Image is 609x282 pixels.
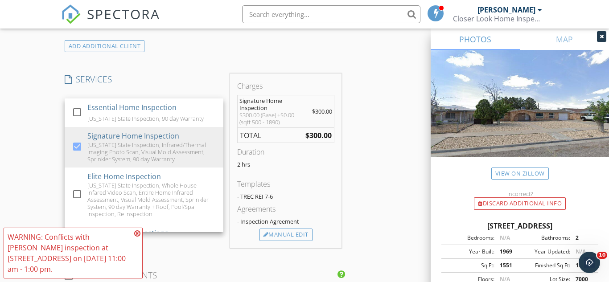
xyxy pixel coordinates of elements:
[570,262,596,270] div: 1551
[61,4,81,24] img: The Best Home Inspection Software - Spectora
[87,141,216,163] div: [US_STATE] State Inspection, Infrared/Thermal Imaging Photo Scan, Visual Mold Assessment, Sprinkl...
[431,50,609,178] img: streetview
[65,74,223,85] h4: SERVICES
[444,262,494,270] div: Sq Ft:
[87,115,204,122] div: [US_STATE] State Inspection, 90 day Warranty
[477,5,535,14] div: [PERSON_NAME]
[65,40,145,52] div: ADD ADDITIONAL client
[597,252,607,259] span: 10
[520,29,609,50] a: MAP
[579,252,600,273] iframe: Intercom live chat
[431,29,520,50] a: PHOTOS
[237,161,334,168] p: 2 hrs
[520,248,570,256] div: Year Updated:
[305,131,332,140] strong: $300.00
[237,81,334,91] div: Charges
[494,248,520,256] div: 1969
[87,182,216,217] div: [US_STATE] State Inspection, Whole House Infared Video Scan, Entire Home Infrared Assessment, Vis...
[474,197,566,210] div: Discard Additional info
[238,127,303,143] td: TOTAL
[453,14,542,23] div: Closer Look Home Inspections, LLC
[520,262,570,270] div: Finished Sq Ft:
[237,179,334,189] div: Templates
[494,262,520,270] div: 1551
[239,111,301,126] div: $300.00 (Base) +$0.00 (sqft 500 - 1890)
[444,234,494,242] div: Bedrooms:
[87,131,179,141] div: Signature Home Inspection
[491,168,549,180] a: View on Zillow
[237,204,334,214] div: Agreements
[444,248,494,256] div: Year Built:
[312,107,332,115] span: $300.00
[237,147,334,157] div: Duration
[570,234,596,242] div: 2
[87,102,177,113] div: Essential Home Inspection
[8,232,132,274] div: WARNING: Conflicts with [PERSON_NAME] inspection at [STREET_ADDRESS] on [DATE] 11:00 am - 1:00 pm.
[242,5,420,23] input: Search everything...
[520,234,570,242] div: Bathrooms:
[239,97,301,111] div: Signature Home Inspection
[576,248,586,255] span: N/A
[500,234,510,241] span: N/A
[65,270,342,281] h4: INSPECTION EVENTS
[431,190,609,197] div: Incorrect?
[237,193,334,200] div: - TREC REI 7-6
[87,171,161,182] div: Elite Home Inspection
[61,12,160,31] a: SPECTORA
[87,4,160,23] span: SPECTORA
[237,218,334,225] div: - Inspection Agreement
[259,229,313,241] div: Manual Edit
[441,221,598,231] div: [STREET_ADDRESS]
